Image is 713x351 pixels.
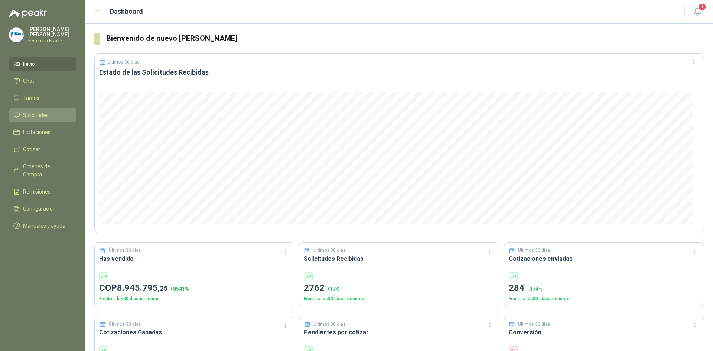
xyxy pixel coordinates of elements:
span: Órdenes de Compra [23,162,69,179]
span: Tareas [23,94,39,102]
span: Cotizar [23,145,40,153]
a: Manuales y ayuda [9,219,76,233]
a: Licitaciones [9,125,76,139]
span: Licitaciones [23,128,51,136]
span: Configuración [23,205,56,213]
a: Inicio [9,57,76,71]
h3: Estado de las Solicitudes Recibidas [99,68,699,77]
img: Logo peakr [9,9,47,18]
button: 1 [691,5,704,19]
a: Remisiones [9,185,76,199]
span: 1 [698,3,706,10]
a: Solicitudes [9,108,76,122]
p: Frente a los 30 días anteriores [509,295,699,302]
h3: Pendientes por cotizar [304,328,494,337]
p: [PERSON_NAME] [PERSON_NAME] [28,27,76,37]
span: + 8541 % [170,286,189,292]
h3: Cotizaciones Ganadas [99,328,290,337]
span: + 374 % [527,286,543,292]
p: Últimos 30 días [518,321,550,328]
p: Últimos 30 días [109,321,141,328]
h3: Has vendido [99,254,290,263]
p: Últimos 30 días [107,59,140,65]
p: Últimos 30 días [313,321,346,328]
p: Últimos 30 días [313,247,346,254]
span: + 17 % [327,286,340,292]
h3: Cotizaciones enviadas [509,254,699,263]
p: Últimos 30 días [109,247,141,254]
span: Solicitudes [23,111,49,119]
p: Ferreteria Fivalle [28,39,76,43]
h3: Conversión [509,328,699,337]
p: Frente a los 30 días anteriores [99,295,290,302]
span: Manuales y ayuda [23,222,65,230]
span: ,25 [158,284,168,293]
h3: Solicitudes Recibidas [304,254,494,263]
a: Tareas [9,91,76,105]
h1: Dashboard [110,6,143,17]
a: Órdenes de Compra [9,159,76,182]
p: 284 [509,281,699,295]
a: Cotizar [9,142,76,156]
span: 8.945.795 [117,283,168,293]
p: COP [99,281,290,295]
p: Últimos 30 días [518,247,550,254]
p: 2762 [304,281,494,295]
img: Company Logo [9,28,23,42]
h3: Bienvenido de nuevo [PERSON_NAME] [106,33,704,44]
p: Frente a los 30 días anteriores [304,295,494,302]
a: Configuración [9,202,76,216]
span: Remisiones [23,188,51,196]
a: Chat [9,74,76,88]
span: Chat [23,77,34,85]
span: Inicio [23,60,35,68]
